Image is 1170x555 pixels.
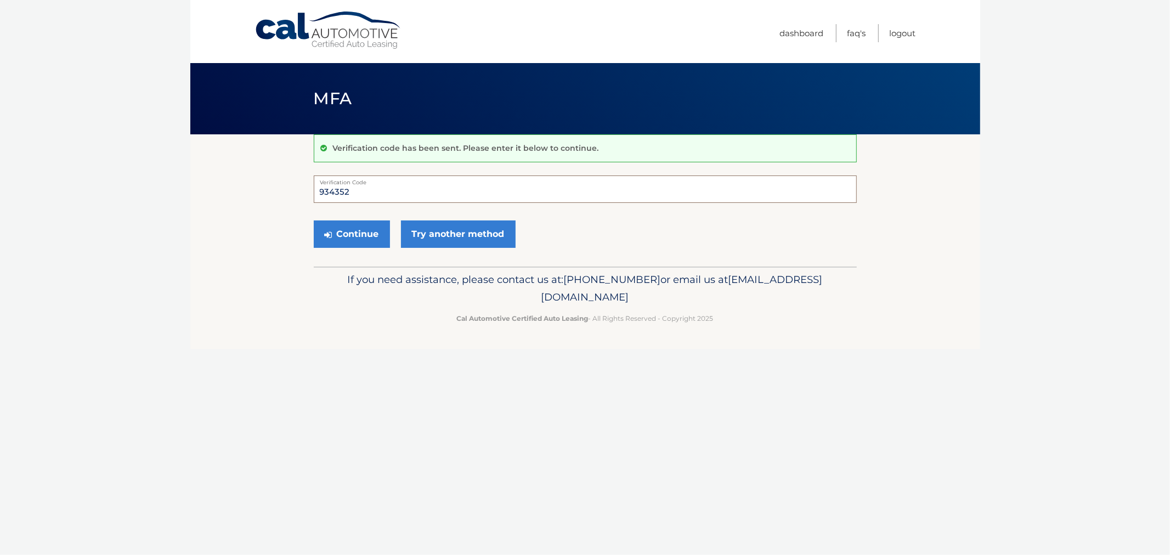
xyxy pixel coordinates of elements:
[401,220,516,248] a: Try another method
[541,273,823,303] span: [EMAIL_ADDRESS][DOMAIN_NAME]
[321,313,850,324] p: - All Rights Reserved - Copyright 2025
[890,24,916,42] a: Logout
[847,24,866,42] a: FAQ's
[314,175,857,184] label: Verification Code
[564,273,661,286] span: [PHONE_NUMBER]
[780,24,824,42] a: Dashboard
[314,220,390,248] button: Continue
[255,11,403,50] a: Cal Automotive
[314,175,857,203] input: Verification Code
[314,88,352,109] span: MFA
[457,314,589,322] strong: Cal Automotive Certified Auto Leasing
[333,143,599,153] p: Verification code has been sent. Please enter it below to continue.
[321,271,850,306] p: If you need assistance, please contact us at: or email us at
